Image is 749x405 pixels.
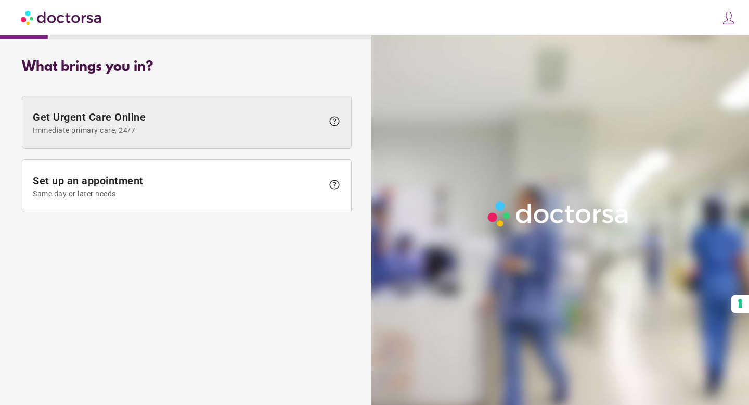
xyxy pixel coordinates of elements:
img: icons8-customer-100.png [721,11,736,26]
span: help [328,179,341,191]
span: help [328,115,341,128]
button: Your consent preferences for tracking technologies [731,295,749,313]
img: Doctorsa.com [21,6,103,29]
div: What brings you in? [22,59,352,75]
span: Same day or later needs [33,189,323,198]
img: Logo-Doctorsa-trans-White-partial-flat.png [484,197,634,231]
span: Immediate primary care, 24/7 [33,126,323,134]
span: Get Urgent Care Online [33,111,323,134]
span: Set up an appointment [33,174,323,198]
